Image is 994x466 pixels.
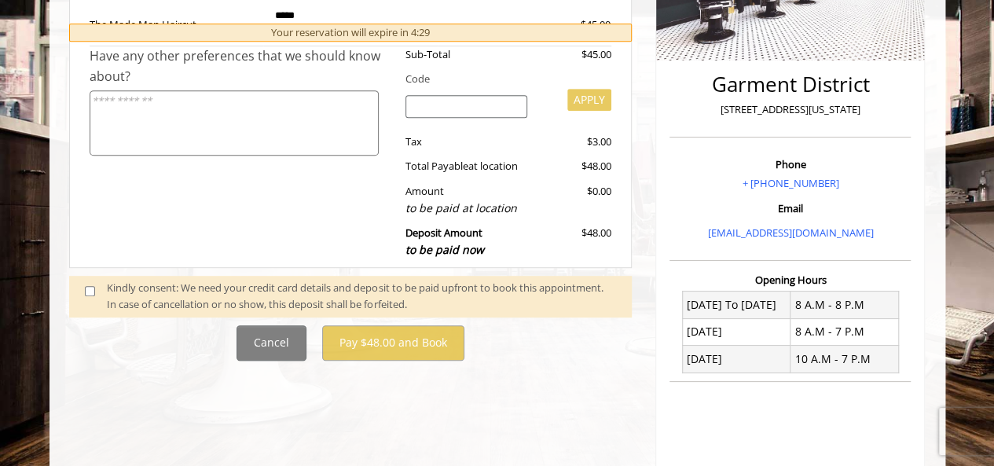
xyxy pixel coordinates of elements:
button: APPLY [567,89,611,111]
div: Have any other preferences that we should know about? [90,46,394,86]
td: [DATE] To [DATE] [682,292,790,318]
span: to be paid now [405,242,484,257]
div: to be paid at location [405,200,527,217]
div: Sub-Total [394,46,539,63]
div: Tax [394,134,539,150]
h3: Email [673,203,907,214]
p: [STREET_ADDRESS][US_STATE] [673,101,907,118]
div: $45.00 [524,17,611,33]
div: Kindly consent: We need your credit card details and deposit to be paid upfront to book this appo... [107,280,616,313]
div: $48.00 [539,225,611,259]
a: + [PHONE_NUMBER] [742,176,838,190]
td: 10 A.M - 7 P.M [790,346,899,372]
div: Amount [394,183,539,217]
b: Deposit Amount [405,226,484,257]
div: $3.00 [539,134,611,150]
td: 8 A.M - 7 P.M [790,318,899,345]
div: Code [394,71,611,87]
span: at location [468,159,518,173]
div: Total Payable [394,158,539,174]
h3: Opening Hours [669,274,911,285]
button: Cancel [237,325,306,361]
h3: Phone [673,159,907,170]
td: 8 A.M - 8 P.M [790,292,899,318]
a: [EMAIL_ADDRESS][DOMAIN_NAME] [707,226,873,240]
td: [DATE] [682,346,790,372]
div: $48.00 [539,158,611,174]
button: Pay $48.00 and Book [322,325,464,361]
div: $45.00 [539,46,611,63]
div: $0.00 [539,183,611,217]
h2: Garment District [673,73,907,96]
div: Your reservation will expire in 4:29 [69,24,633,42]
td: [DATE] [682,318,790,345]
